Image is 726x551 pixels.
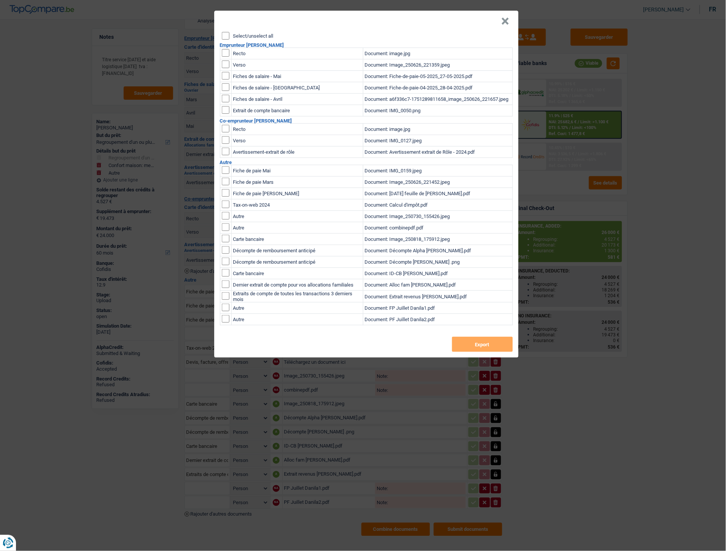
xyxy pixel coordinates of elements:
button: Export [452,337,513,352]
td: Document: Extrait revenus [PERSON_NAME].pdf [363,291,513,303]
td: Fiches de salaire - [GEOGRAPHIC_DATA] [231,82,363,94]
td: Document: Décompte [PERSON_NAME] .png [363,256,513,268]
td: Fiches de salaire - Mai [231,71,363,82]
td: Dernier extrait de compte pour vos allocations familiales [231,279,363,291]
td: Carte bancaire [231,268,363,279]
td: Fiche de paie Mai [231,165,363,177]
label: Select/unselect all [233,33,274,38]
td: Document: Décompte Alpha [PERSON_NAME].pdf [363,245,513,256]
td: Carte bancaire [231,234,363,245]
td: Document: Avertissement extrait de Rôle - 2024.pdf [363,147,513,158]
button: Close [502,18,509,25]
td: Document: Calcul d'impôt.pdf [363,199,513,211]
td: Document: Image_250626_221452.jpeg [363,177,513,188]
td: Document: Fiche-de-paie-04-2025_28-04-2025.pdf [363,82,513,94]
td: Autre [231,222,363,234]
td: Document: PF Juillet Danila2.pdf [363,314,513,325]
h2: Emprunteur [PERSON_NAME] [220,43,513,48]
td: Autre [231,211,363,222]
td: Fiche de paie [PERSON_NAME] [231,188,363,199]
td: Recto [231,124,363,135]
td: Extrait de compte bancaire [231,105,363,116]
td: Verso [231,135,363,147]
td: Tax-on-web 2024 [231,199,363,211]
h2: Co-emprunteur [PERSON_NAME] [220,118,513,123]
td: Autre [231,314,363,325]
td: Document: IMG_0050.png [363,105,513,116]
td: Extraits de compte de toutes les transactions 3 derniers mois [231,291,363,303]
td: Document: image.jpg [363,48,513,59]
td: Fiche de paie Mars [231,177,363,188]
h2: Autre [220,160,513,165]
td: Verso [231,59,363,71]
td: Document: IMG_0159.jpeg [363,165,513,177]
td: Recto [231,48,363,59]
td: Document: Fiche-de-paie-05-2025_27-05-2025.pdf [363,71,513,82]
td: Autre [231,303,363,314]
td: Document: Image_250818_175912.jpeg [363,234,513,245]
td: Document: IMG_0127.jpeg [363,135,513,147]
td: Document: FP Juillet Danila1.pdf [363,303,513,314]
td: Décompte de remboursement anticipé [231,256,363,268]
td: Document: a6f336c7-1751289811658_image_250626_221657.jpeg [363,94,513,105]
td: Document: Image_250626_221359.jpeg [363,59,513,71]
td: Document: Alloc fam [PERSON_NAME].pdf [363,279,513,291]
td: Document: [DATE] feuille de [PERSON_NAME].pdf [363,188,513,199]
td: Document: ID-CB [PERSON_NAME].pdf [363,268,513,279]
td: Document: Image_250730_155426.jpeg [363,211,513,222]
td: Avertissement-extrait de rôle [231,147,363,158]
td: Fiches de salaire - Avril [231,94,363,105]
td: Décompte de remboursement anticipé [231,245,363,256]
td: Document: image.jpg [363,124,513,135]
td: Document: combinepdf.pdf [363,222,513,234]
